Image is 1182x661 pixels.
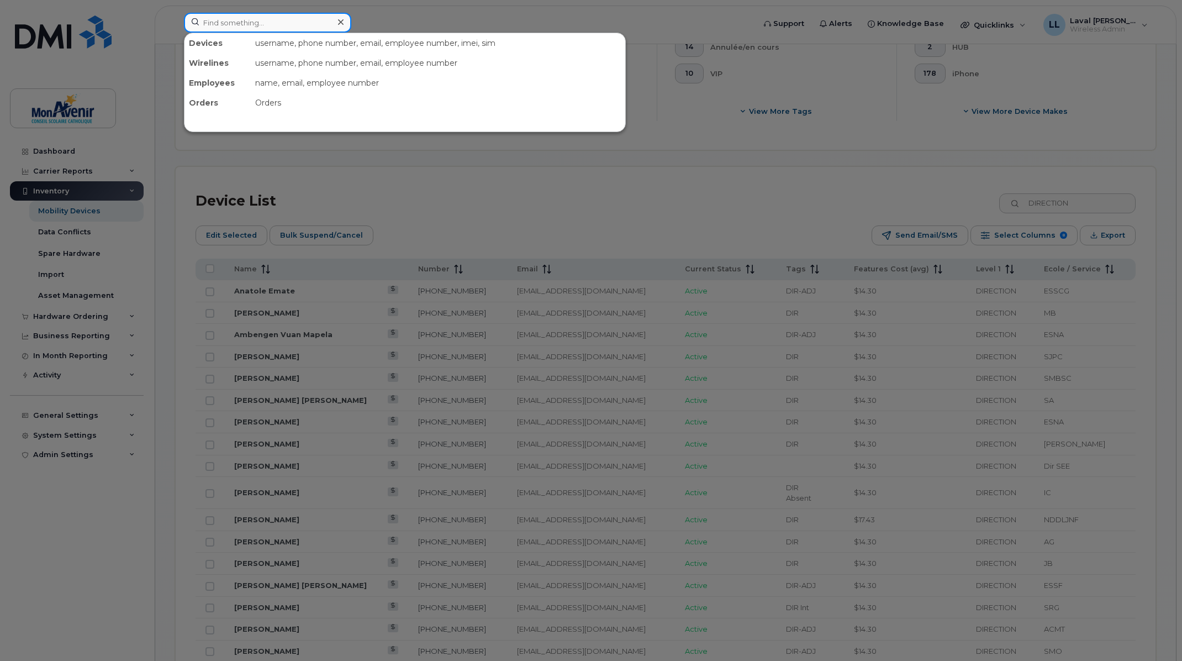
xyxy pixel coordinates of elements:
[184,13,351,33] input: Find something...
[184,73,251,93] div: Employees
[184,93,251,113] div: Orders
[184,33,251,53] div: Devices
[251,53,625,73] div: username, phone number, email, employee number
[251,93,625,113] div: Orders
[184,53,251,73] div: Wirelines
[251,73,625,93] div: name, email, employee number
[251,33,625,53] div: username, phone number, email, employee number, imei, sim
